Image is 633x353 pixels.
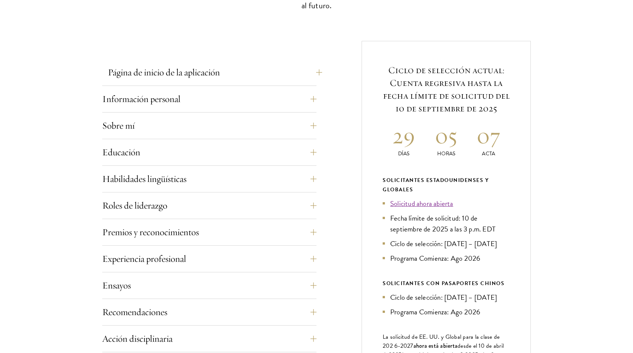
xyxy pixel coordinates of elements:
button: Premios y reconocimientos [102,223,316,241]
button: Sobre mí [102,117,316,135]
button: Roles de liderazgo [102,197,316,215]
button: Recomendaciones [102,303,316,321]
button: Experiencia profesional [102,250,316,268]
h2: 29 [383,122,425,150]
button: Educación [102,143,316,161]
p: Horas [425,150,468,158]
li: Ciclo de selección: [DATE] – [DATE] [383,238,510,249]
h2: 07 [467,122,510,150]
li: Programa Comienza: Ago 2026 [383,306,510,317]
li: Fecha límite de solicitud: 10 de septiembre de 2025 a las 3 p.m. EDT [383,213,510,234]
span: 6-202 [394,341,410,350]
button: Ensayos [102,276,316,294]
button: Habilidades lingüísticas [102,170,316,188]
button: Acción disciplinaria [102,330,316,348]
div: Solicitantes estadounidenses y globales [383,176,510,194]
span: La solicitud de EE. UU. y Global para la clase de 202 [383,332,500,350]
p: Acta [467,150,510,158]
button: Página de inicio de la aplicación [108,63,322,81]
h5: Ciclo de selección actual: Cuenta regresiva hasta la fecha límite de solicitud del 10 de septiemb... [383,64,510,115]
p: Días [383,150,425,158]
h2: 05 [425,122,468,150]
button: Información personal [102,90,316,108]
li: Programa Comienza: Ago 2026 [383,253,510,264]
span: ahora está abierta [413,341,458,350]
span: 7 [410,341,413,350]
li: Ciclo de selección: [DATE] – [DATE] [383,292,510,303]
a: Solicitud ahora abierta [390,198,453,209]
div: SOLICITANTES CON PASAPORTES CHINOS [383,279,510,288]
